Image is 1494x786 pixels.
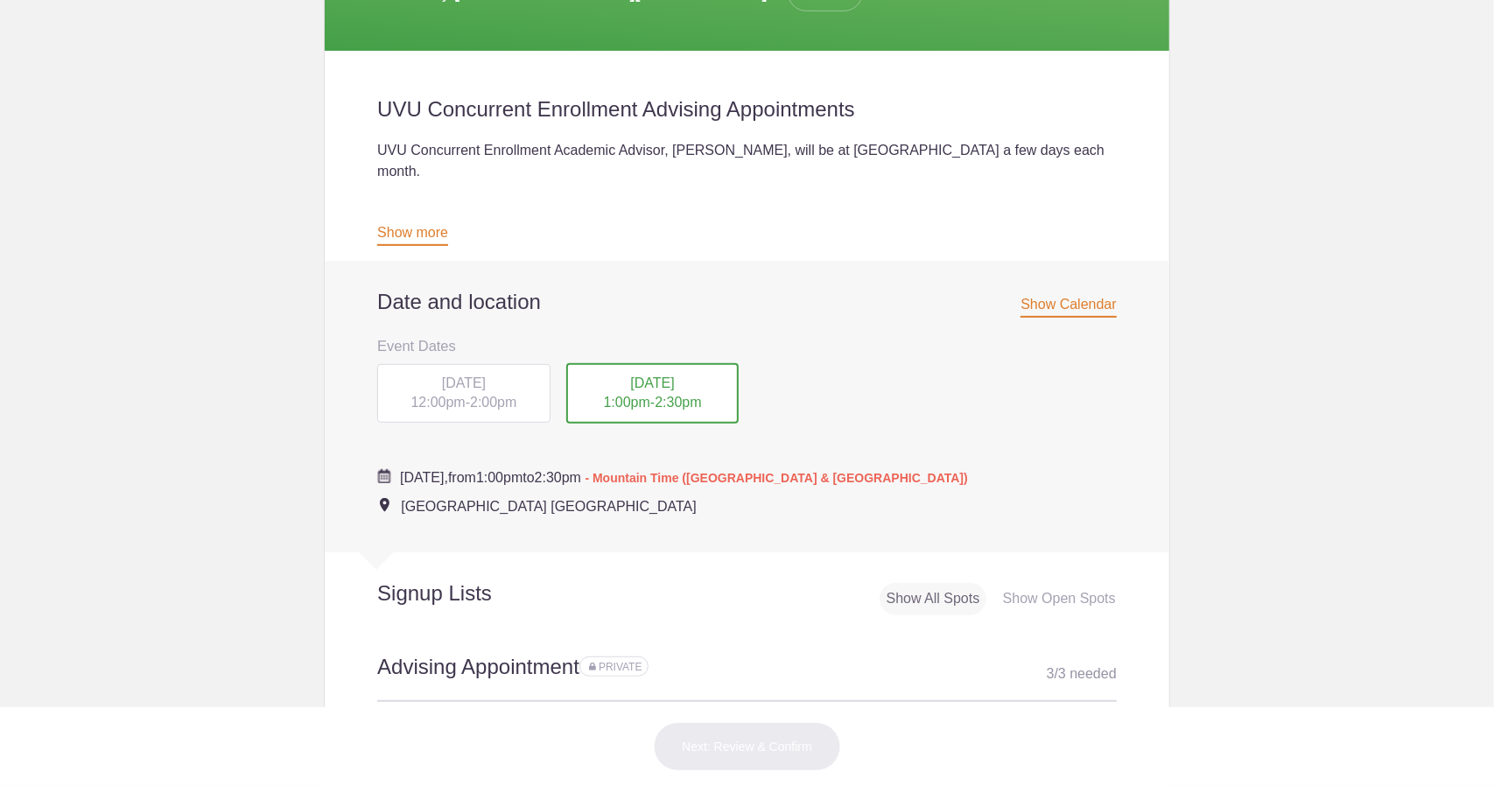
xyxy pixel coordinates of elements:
span: - Mountain Time ([GEOGRAPHIC_DATA] & [GEOGRAPHIC_DATA]) [586,471,968,485]
span: [GEOGRAPHIC_DATA] [GEOGRAPHIC_DATA] [401,499,697,514]
div: Show Open Spots [996,583,1123,615]
span: 2:00pm [470,395,516,410]
img: Cal purple [377,469,391,483]
a: Show more [377,225,448,246]
button: [DATE] 12:00pm-2:00pm [376,363,551,425]
span: 12:00pm [411,395,466,410]
div: UVU Concurrent Enrollment Academic Advisor, [PERSON_NAME], will be at [GEOGRAPHIC_DATA] a few day... [377,140,1117,266]
span: from to [400,470,968,485]
h2: Signup Lists [325,580,607,607]
span: Sign ups for this sign up list are private. Your sign up will be visible only to you and the even... [589,661,642,673]
span: Show Calendar [1021,297,1116,318]
div: Show All Spots [880,583,987,615]
span: [DATE] [442,375,486,390]
h2: Date and location [377,289,1117,315]
button: Next: Review & Confirm [653,722,841,771]
span: / [1055,666,1058,681]
div: 3 3 needed [1047,661,1117,687]
h2: UVU Concurrent Enrollment Advising Appointments [377,96,1117,123]
img: Event location [380,498,389,512]
span: 2:30pm [535,470,581,485]
span: 2:30pm [655,395,701,410]
div: - [377,364,551,424]
img: Lock [589,663,596,670]
span: PRIVATE [599,661,642,673]
span: [DATE] [630,375,674,390]
span: [DATE], [400,470,448,485]
span: 1:00pm [476,470,523,485]
button: [DATE] 1:00pm-2:30pm [565,362,740,425]
span: 1:00pm [604,395,650,410]
h3: Event Dates [377,333,1117,359]
div: - [566,363,740,425]
h2: Advising Appointment [377,652,1117,702]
